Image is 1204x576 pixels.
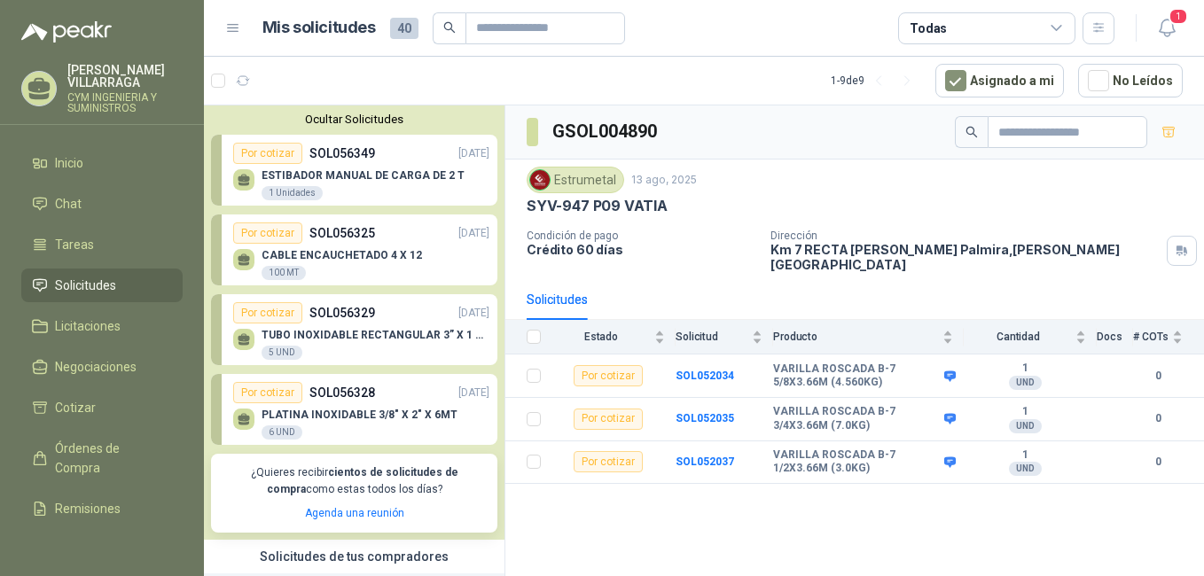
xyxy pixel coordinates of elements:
[1133,320,1204,354] th: # COTs
[574,451,643,472] div: Por cotizar
[211,135,497,206] a: Por cotizarSOL056349[DATE] ESTIBADOR MANUAL DE CARGA DE 2 T1 Unidades
[1009,462,1042,476] div: UND
[309,303,375,323] p: SOL056329
[1169,8,1188,25] span: 1
[21,350,183,384] a: Negociaciones
[527,197,668,215] p: SYV-947 P09 VATIA
[770,230,1160,242] p: Dirección
[390,18,418,39] span: 40
[773,448,940,476] b: VARILLA ROSCADA B-7 1/2X3.66M (3.0KG)
[211,214,497,285] a: Por cotizarSOL056325[DATE] CABLE ENCAUCHETADO 4 X 12100 MT
[966,126,978,138] span: search
[773,362,940,390] b: VARILLA ROSCADA B-7 5/8X3.66M (4.560KG)
[21,432,183,485] a: Órdenes de Compra
[1133,454,1183,471] b: 0
[262,329,489,341] p: TUBO INOXIDABLE RECTANGULAR 3” X 1 ½” X 1/8 X 6 MTS
[964,331,1072,343] span: Cantidad
[1133,410,1183,427] b: 0
[676,320,773,354] th: Solicitud
[309,223,375,243] p: SOL056325
[964,405,1086,419] b: 1
[55,153,83,173] span: Inicio
[305,507,404,519] a: Agenda una reunión
[773,320,964,354] th: Producto
[309,144,375,163] p: SOL056349
[964,448,1086,463] b: 1
[21,309,183,343] a: Licitaciones
[262,169,465,182] p: ESTIBADOR MANUAL DE CARGA DE 2 T
[233,302,302,323] div: Por cotizar
[262,15,376,41] h1: Mis solicitudes
[935,64,1064,97] button: Asignado a mi
[676,455,734,468] a: SOL052037
[530,170,550,190] img: Company Logo
[67,64,183,89] p: [PERSON_NAME] VILLARRAGA
[443,21,456,34] span: search
[55,276,116,295] span: Solicitudes
[458,385,489,401] p: [DATE]
[527,230,756,242] p: Condición de pago
[21,21,112,43] img: Logo peakr
[831,66,921,95] div: 1 - 9 de 9
[262,409,457,421] p: PLATINA INOXIDABLE 3/8" X 2" X 6MT
[21,492,183,525] a: Remisiones
[458,145,489,162] p: [DATE]
[631,172,697,189] p: 13 ago, 2025
[21,228,183,261] a: Tareas
[1078,64,1183,97] button: No Leídos
[527,242,756,257] p: Crédito 60 días
[676,331,748,343] span: Solicitud
[222,464,487,498] p: ¿Quieres recibir como estas todos los días?
[67,92,183,113] p: CYM INGENIERIA Y SUMINISTROS
[262,186,323,200] div: 1 Unidades
[262,346,302,360] div: 5 UND
[55,499,121,518] span: Remisiones
[21,187,183,221] a: Chat
[458,305,489,322] p: [DATE]
[574,409,643,430] div: Por cotizar
[770,242,1160,272] p: Km 7 RECTA [PERSON_NAME] Palmira , [PERSON_NAME][GEOGRAPHIC_DATA]
[527,290,588,309] div: Solicitudes
[55,439,166,478] span: Órdenes de Compra
[55,316,121,336] span: Licitaciones
[262,425,302,440] div: 6 UND
[211,374,497,445] a: Por cotizarSOL056328[DATE] PLATINA INOXIDABLE 3/8" X 2" X 6MT6 UND
[1097,320,1133,354] th: Docs
[773,405,940,432] b: VARILLA ROSCADA B-7 3/4X3.66M (7.0KG)
[676,370,734,382] a: SOL052034
[527,167,624,193] div: Estrumetal
[551,320,676,354] th: Estado
[309,383,375,402] p: SOL056328
[964,320,1097,354] th: Cantidad
[552,118,660,145] h3: GSOL004890
[21,533,183,566] a: Configuración
[267,466,458,495] b: cientos de solicitudes de compra
[574,365,643,386] div: Por cotizar
[773,331,939,343] span: Producto
[458,225,489,242] p: [DATE]
[964,362,1086,376] b: 1
[21,269,183,302] a: Solicitudes
[1133,331,1169,343] span: # COTs
[55,398,96,417] span: Cotizar
[233,382,302,403] div: Por cotizar
[676,412,734,424] a: SOL052035
[55,357,137,377] span: Negociaciones
[551,331,651,343] span: Estado
[262,249,422,261] p: CABLE ENCAUCHETADO 4 X 12
[55,194,82,214] span: Chat
[211,113,497,126] button: Ocultar Solicitudes
[55,235,94,254] span: Tareas
[262,266,306,280] div: 100 MT
[1133,368,1183,385] b: 0
[1151,12,1183,44] button: 1
[233,143,302,164] div: Por cotizar
[211,294,497,365] a: Por cotizarSOL056329[DATE] TUBO INOXIDABLE RECTANGULAR 3” X 1 ½” X 1/8 X 6 MTS5 UND
[1009,376,1042,390] div: UND
[1009,419,1042,433] div: UND
[21,391,183,424] a: Cotizar
[233,222,302,244] div: Por cotizar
